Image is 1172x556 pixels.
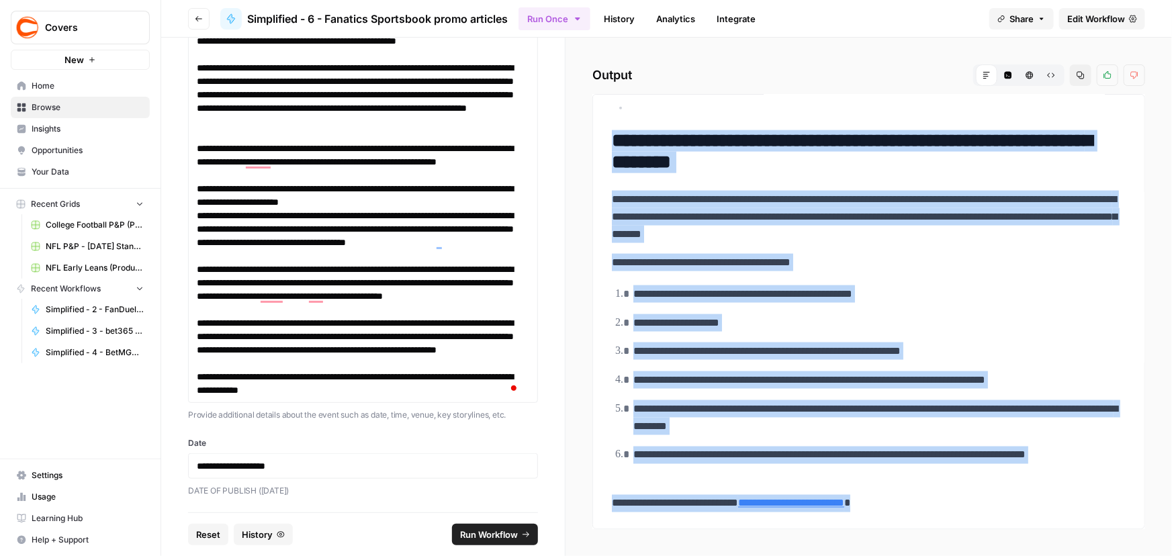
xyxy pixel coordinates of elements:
a: Integrate [709,8,764,30]
span: Simplified - 3 - bet365 bonus code articles [46,325,144,337]
span: Your Data [32,166,144,178]
a: Browse [11,97,150,118]
button: Run Once [519,7,590,30]
a: Simplified - 3 - bet365 bonus code articles [25,320,150,342]
a: Insights [11,118,150,140]
span: Home [32,80,144,92]
a: Simplified - 4 - BetMGM bonus code articles [25,342,150,363]
a: Settings [11,465,150,486]
span: Recent Workflows [31,283,101,295]
button: Recent Grids [11,194,150,214]
a: College Football P&P (Production) Grid (1) [25,214,150,236]
span: Learning Hub [32,512,144,524]
h2: Output [592,64,1145,86]
button: Reset [188,524,228,545]
a: Your Data [11,161,150,183]
p: Provide additional details about the event such as date, time, venue, key storylines, etc. [188,408,538,422]
span: Help + Support [32,534,144,546]
button: Workspace: Covers [11,11,150,44]
span: Browse [32,101,144,113]
span: NFL Early Leans (Production) Grid (3) [46,262,144,274]
a: Edit Workflow [1059,8,1145,30]
span: Run Workflow [460,528,518,541]
span: Simplified - 4 - BetMGM bonus code articles [46,346,144,359]
button: Share [989,8,1054,30]
button: Recent Workflows [11,279,150,299]
label: Date [188,437,538,449]
span: Share [1009,12,1034,26]
a: Opportunities [11,140,150,161]
span: New [64,53,84,66]
a: Analytics [648,8,703,30]
span: College Football P&P (Production) Grid (1) [46,219,144,231]
span: Edit Workflow [1067,12,1125,26]
span: Settings [32,469,144,481]
span: Insights [32,123,144,135]
img: Covers Logo [15,15,40,40]
span: Simplified - 6 - Fanatics Sportsbook promo articles [247,11,508,27]
button: Help + Support [11,529,150,551]
a: History [596,8,643,30]
button: New [11,50,150,70]
span: History [242,528,273,541]
a: Simplified - 2 - FanDuel promo code articles [25,299,150,320]
a: Home [11,75,150,97]
span: Usage [32,491,144,503]
span: NFL P&P - [DATE] Standard (Production) Grid [46,240,144,252]
button: Run Workflow [452,524,538,545]
span: Simplified - 2 - FanDuel promo code articles [46,304,144,316]
span: Reset [196,528,220,541]
span: Covers [45,21,126,34]
a: Usage [11,486,150,508]
span: Opportunities [32,144,144,156]
a: NFL P&P - [DATE] Standard (Production) Grid [25,236,150,257]
p: DATE OF PUBLISH ([DATE]) [188,484,538,498]
a: Simplified - 6 - Fanatics Sportsbook promo articles [220,8,508,30]
span: Recent Grids [31,198,80,210]
a: Learning Hub [11,508,150,529]
a: NFL Early Leans (Production) Grid (3) [25,257,150,279]
button: History [234,524,293,545]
